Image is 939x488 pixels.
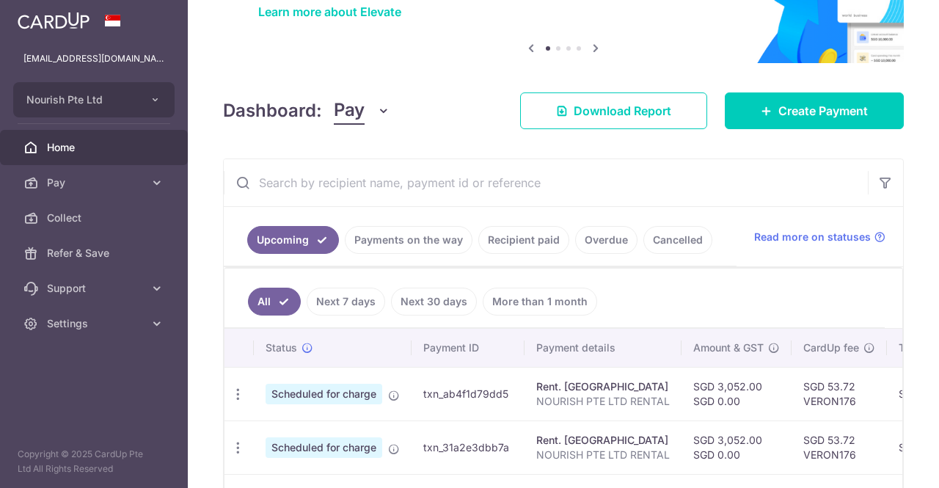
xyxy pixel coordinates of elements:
[792,420,887,474] td: SGD 53.72 VERON176
[682,367,792,420] td: SGD 3,052.00 SGD 0.00
[258,4,401,19] a: Learn more about Elevate
[574,102,671,120] span: Download Report
[345,226,472,254] a: Payments on the way
[18,12,89,29] img: CardUp
[223,98,322,124] h4: Dashboard:
[224,159,868,206] input: Search by recipient name, payment id or reference
[725,92,904,129] a: Create Payment
[778,102,868,120] span: Create Payment
[643,226,712,254] a: Cancelled
[248,288,301,316] a: All
[483,288,597,316] a: More than 1 month
[13,82,175,117] button: Nourish Pte Ltd
[247,226,339,254] a: Upcoming
[391,288,477,316] a: Next 30 days
[23,51,164,66] p: [EMAIL_ADDRESS][DOMAIN_NAME]
[47,281,144,296] span: Support
[47,211,144,225] span: Collect
[334,97,390,125] button: Pay
[478,226,569,254] a: Recipient paid
[412,367,525,420] td: txn_ab4f1d79dd5
[754,230,871,244] span: Read more on statuses
[47,175,144,190] span: Pay
[266,384,382,404] span: Scheduled for charge
[792,367,887,420] td: SGD 53.72 VERON176
[307,288,385,316] a: Next 7 days
[536,379,670,394] div: Rent. [GEOGRAPHIC_DATA]
[47,140,144,155] span: Home
[47,246,144,261] span: Refer & Save
[47,316,144,331] span: Settings
[266,437,382,458] span: Scheduled for charge
[682,420,792,474] td: SGD 3,052.00 SGD 0.00
[266,340,297,355] span: Status
[26,92,135,107] span: Nourish Pte Ltd
[575,226,637,254] a: Overdue
[525,329,682,367] th: Payment details
[520,92,707,129] a: Download Report
[803,340,859,355] span: CardUp fee
[536,433,670,448] div: Rent. [GEOGRAPHIC_DATA]
[412,420,525,474] td: txn_31a2e3dbb7a
[693,340,764,355] span: Amount & GST
[536,394,670,409] p: NOURISH PTE LTD RENTAL
[412,329,525,367] th: Payment ID
[754,230,885,244] a: Read more on statuses
[334,97,365,125] span: Pay
[536,448,670,462] p: NOURISH PTE LTD RENTAL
